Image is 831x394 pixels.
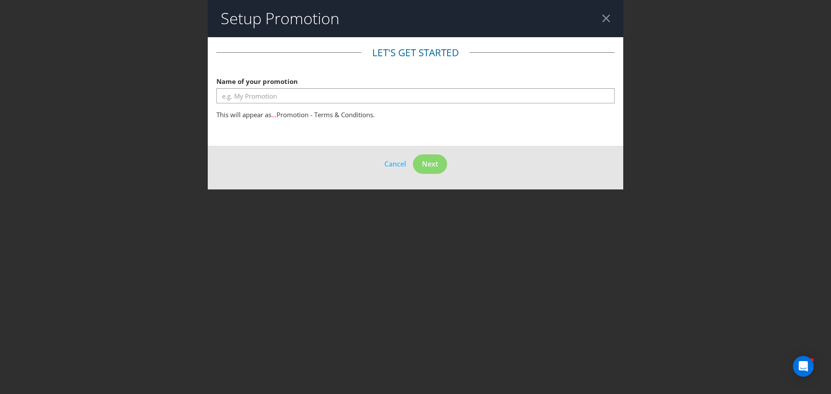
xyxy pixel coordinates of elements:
h2: Setup Promotion [221,10,339,27]
button: Next [413,154,447,174]
button: Cancel [384,158,406,170]
span: This will appear as [216,110,271,119]
span: Next [422,159,438,169]
span: ... [271,110,277,119]
span: Cancel [384,159,406,169]
input: e.g. My Promotion [216,88,615,103]
legend: Let's get started [361,46,470,60]
span: Promotion - Terms & Conditions. [277,110,375,119]
span: Name of your promotion [216,77,298,86]
div: Open Intercom Messenger [793,356,814,377]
